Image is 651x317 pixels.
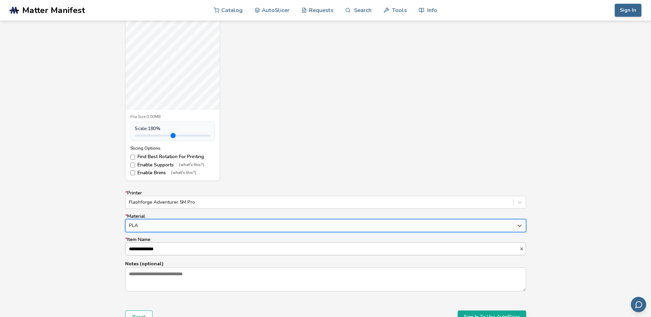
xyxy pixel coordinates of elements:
span: Matter Manifest [22,5,85,15]
div: File Size: 0.00MB [130,115,215,119]
input: Enable Supports(what's this?) [130,163,135,167]
button: Send feedback via email [631,297,646,312]
span: Scale: 180 % [135,126,160,131]
label: Item Name [125,237,526,255]
textarea: Notes (optional) [126,268,526,291]
span: (what's this?) [171,170,196,175]
p: Notes (optional) [125,260,526,267]
label: Material [125,214,526,232]
button: Sign In [615,4,641,17]
span: (what's this?) [179,163,204,167]
div: Slicing Options: [130,146,215,151]
button: *Item Name [519,246,526,251]
input: Enable Brims(what's this?) [130,170,135,175]
input: Find Best Rotation For Printing [130,155,135,160]
label: Enable Brims [130,170,215,176]
label: Printer [125,190,526,209]
label: Find Best Rotation For Printing [130,154,215,160]
input: *Item Name [126,243,519,255]
label: Enable Supports [130,162,215,168]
